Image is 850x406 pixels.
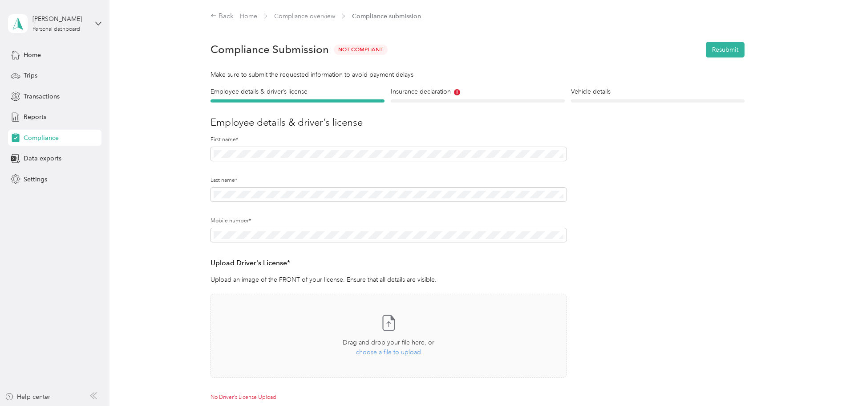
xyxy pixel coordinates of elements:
div: Make sure to submit the requested information to avoid payment delays [210,70,745,79]
span: Settings [24,175,47,184]
span: Trips [24,71,37,80]
span: Not Compliant [334,45,388,55]
span: Data exports [24,154,61,163]
h1: Compliance Submission [210,43,329,56]
span: Home [24,50,41,60]
span: Drag and drop your file here, or [343,339,434,346]
div: Back [210,11,234,22]
span: Compliance [24,133,59,143]
h4: Employee details & driver’s license [210,87,385,96]
div: [PERSON_NAME] [32,14,88,24]
span: choose a file to upload [356,349,421,356]
p: No Driver's License Upload [210,394,567,402]
span: Drag and drop your file here, orchoose a file to upload [211,294,566,377]
a: Compliance overview [274,12,335,20]
label: Mobile number* [210,217,567,225]
p: Upload an image of the FRONT of your license. Ensure that all details are visible. [210,275,567,284]
label: Last name* [210,176,567,185]
iframe: Everlance-gr Chat Button Frame [800,356,850,406]
button: Resubmit [706,42,745,57]
button: Help center [5,392,50,402]
h4: Insurance declaration [391,87,565,96]
label: First name* [210,136,567,144]
span: Transactions [24,92,60,101]
h4: Vehicle details [571,87,745,96]
h3: Employee details & driver’s license [210,115,745,130]
a: Home [240,12,257,20]
div: Personal dashboard [32,27,80,32]
span: Reports [24,112,46,122]
h3: Upload Driver's License* [210,258,567,269]
span: Compliance submission [352,12,421,21]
